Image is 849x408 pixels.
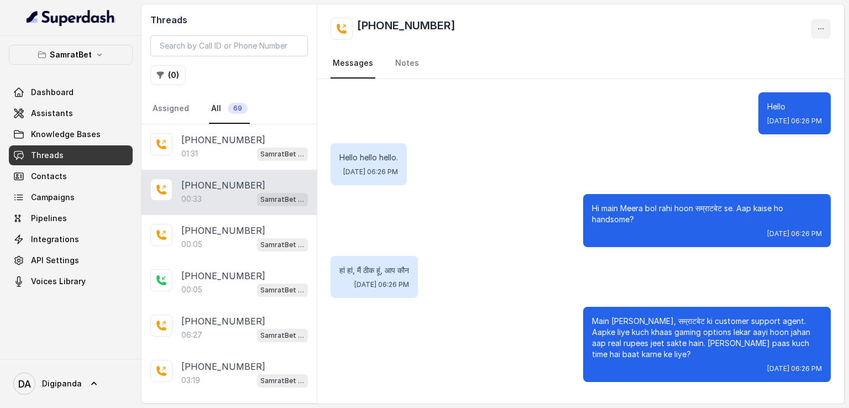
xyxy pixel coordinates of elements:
[343,168,398,176] span: [DATE] 06:26 PM
[331,49,831,79] nav: Tabs
[9,45,133,65] button: SamratBet
[9,145,133,165] a: Threads
[181,148,198,159] p: 01:31
[357,18,455,40] h2: [PHONE_NUMBER]
[31,234,79,245] span: Integrations
[228,103,248,114] span: 69
[9,124,133,144] a: Knowledge Bases
[181,329,202,341] p: 06:27
[181,224,265,237] p: [PHONE_NUMBER]
[31,255,79,266] span: API Settings
[18,378,31,390] text: DA
[767,364,822,373] span: [DATE] 06:26 PM
[181,315,265,328] p: [PHONE_NUMBER]
[50,48,92,61] p: SamratBet
[260,239,305,250] p: SamratBet agent
[9,166,133,186] a: Contacts
[9,229,133,249] a: Integrations
[150,94,308,124] nav: Tabs
[9,82,133,102] a: Dashboard
[181,193,202,205] p: 00:33
[181,360,265,373] p: [PHONE_NUMBER]
[767,101,822,112] p: Hello
[260,375,305,386] p: SamratBet agent
[9,187,133,207] a: Campaigns
[42,378,82,389] span: Digipanda
[181,133,265,147] p: [PHONE_NUMBER]
[9,208,133,228] a: Pipelines
[150,94,191,124] a: Assigned
[31,213,67,224] span: Pipelines
[31,108,73,119] span: Assistants
[9,368,133,399] a: Digipanda
[31,87,74,98] span: Dashboard
[9,103,133,123] a: Assistants
[260,149,305,160] p: SamratBet agent
[181,269,265,283] p: [PHONE_NUMBER]
[393,49,421,79] a: Notes
[181,179,265,192] p: [PHONE_NUMBER]
[767,117,822,125] span: [DATE] 06:26 PM
[339,152,398,163] p: Hello hello hello.
[31,129,101,140] span: Knowledge Bases
[592,316,822,360] p: Main [PERSON_NAME], सम्राटबेट ki customer support agent. Aapke liye kuch khaas gaming options lek...
[260,194,305,205] p: SamratBet agent
[31,150,64,161] span: Threads
[260,285,305,296] p: SamratBet agent
[209,94,250,124] a: All69
[260,330,305,341] p: SamratBet agent
[339,265,409,276] p: हां हां, मैं ठीक हूं, आप कौन
[592,203,822,225] p: Hi main Meera bol rahi hoon सम्राटबेट se. Aap kaise ho handsome?
[331,49,375,79] a: Messages
[31,171,67,182] span: Contacts
[31,192,75,203] span: Campaigns
[181,375,200,386] p: 03:19
[27,9,116,27] img: light.svg
[181,284,202,295] p: 00:05
[31,276,86,287] span: Voices Library
[354,280,409,289] span: [DATE] 06:26 PM
[181,239,202,250] p: 00:05
[767,229,822,238] span: [DATE] 06:26 PM
[150,13,308,27] h2: Threads
[150,65,186,85] button: (0)
[150,35,308,56] input: Search by Call ID or Phone Number
[9,250,133,270] a: API Settings
[9,271,133,291] a: Voices Library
